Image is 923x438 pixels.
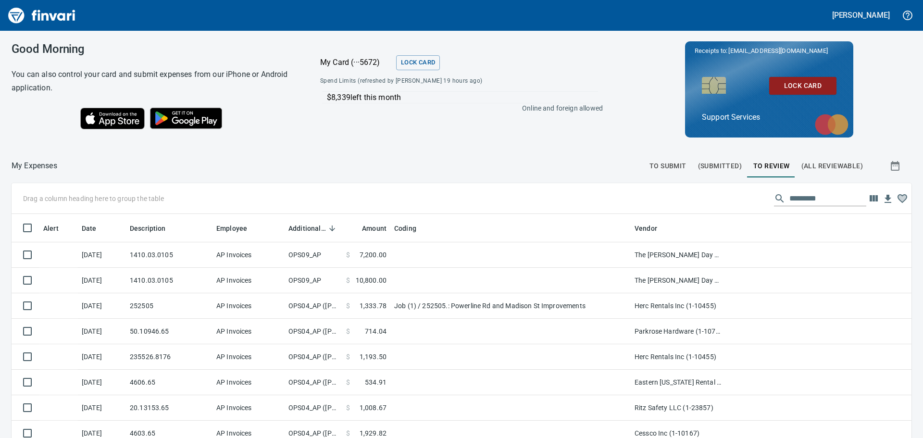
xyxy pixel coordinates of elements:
[130,223,178,234] span: Description
[635,223,657,234] span: Vendor
[365,377,387,387] span: 534.91
[631,370,727,395] td: Eastern [US_STATE] Rental & Sales (1-30778)
[360,428,387,438] span: 1,929.82
[78,293,126,319] td: [DATE]
[212,319,285,344] td: AP Invoices
[126,370,212,395] td: 4606.65
[12,160,57,172] nav: breadcrumb
[82,223,97,234] span: Date
[832,10,890,20] h5: [PERSON_NAME]
[401,57,435,68] span: Lock Card
[635,223,670,234] span: Vendor
[212,268,285,293] td: AP Invoices
[82,223,109,234] span: Date
[631,293,727,319] td: Herc Rentals Inc (1-10455)
[346,301,350,311] span: $
[43,223,71,234] span: Alert
[396,55,440,70] button: Lock Card
[895,191,910,206] button: Column choices favorited. Click to reset to default
[212,293,285,319] td: AP Invoices
[6,4,78,27] img: Finvari
[285,319,342,344] td: OPS04_AP ([PERSON_NAME], [PERSON_NAME], [PERSON_NAME], [PERSON_NAME], [PERSON_NAME])
[394,223,416,234] span: Coding
[285,268,342,293] td: OPS09_AP
[312,103,603,113] p: Online and foreign allowed
[881,154,911,177] button: Show transactions within a particular date range
[12,42,296,56] h3: Good Morning
[126,395,212,421] td: 20.13153.65
[320,57,392,68] p: My Card (···5672)
[285,293,342,319] td: OPS04_AP ([PERSON_NAME], [PERSON_NAME], [PERSON_NAME], [PERSON_NAME], [PERSON_NAME])
[126,268,212,293] td: 1410.03.0105
[727,46,828,55] span: [EMAIL_ADDRESS][DOMAIN_NAME]
[216,223,260,234] span: Employee
[390,293,631,319] td: Job (1) / 252505.: Powerline Rd and Madison St Improvements
[212,242,285,268] td: AP Invoices
[126,242,212,268] td: 1410.03.0105
[346,250,350,260] span: $
[753,160,790,172] span: To Review
[320,76,542,86] span: Spend Limits (refreshed by [PERSON_NAME] 19 hours ago)
[346,326,350,336] span: $
[145,102,227,134] img: Get it on Google Play
[285,395,342,421] td: OPS04_AP ([PERSON_NAME], [PERSON_NAME], [PERSON_NAME], [PERSON_NAME], [PERSON_NAME])
[285,344,342,370] td: OPS04_AP ([PERSON_NAME], [PERSON_NAME], [PERSON_NAME], [PERSON_NAME], [PERSON_NAME])
[394,223,429,234] span: Coding
[702,112,836,123] p: Support Services
[285,242,342,268] td: OPS09_AP
[80,108,145,129] img: Download on the App Store
[649,160,686,172] span: To Submit
[881,192,895,206] button: Download Table
[356,275,387,285] span: 10,800.00
[830,8,892,23] button: [PERSON_NAME]
[12,68,296,95] h6: You can also control your card and submit expenses from our iPhone or Android application.
[126,344,212,370] td: 235526.8176
[216,223,247,234] span: Employee
[349,223,387,234] span: Amount
[698,160,742,172] span: (Submitted)
[365,326,387,336] span: 714.04
[631,242,727,268] td: The [PERSON_NAME] Day Co. (1-39396)
[360,250,387,260] span: 7,200.00
[212,344,285,370] td: AP Invoices
[360,301,387,311] span: 1,333.78
[288,223,338,234] span: Additional Reviewer
[346,428,350,438] span: $
[78,370,126,395] td: [DATE]
[285,370,342,395] td: OPS04_AP ([PERSON_NAME], [PERSON_NAME], [PERSON_NAME], [PERSON_NAME], [PERSON_NAME])
[631,344,727,370] td: Herc Rentals Inc (1-10455)
[12,160,57,172] p: My Expenses
[801,160,863,172] span: (All Reviewable)
[695,46,844,56] p: Receipts to:
[327,92,598,103] p: $8,339 left this month
[43,223,59,234] span: Alert
[866,191,881,206] button: Choose columns to display
[631,395,727,421] td: Ritz Safety LLC (1-23857)
[78,344,126,370] td: [DATE]
[78,319,126,344] td: [DATE]
[346,377,350,387] span: $
[346,403,350,413] span: $
[346,275,350,285] span: $
[130,223,166,234] span: Description
[777,80,829,92] span: Lock Card
[360,403,387,413] span: 1,008.67
[810,109,853,140] img: mastercard.svg
[78,268,126,293] td: [DATE]
[126,293,212,319] td: 252505
[346,352,350,362] span: $
[212,395,285,421] td: AP Invoices
[212,370,285,395] td: AP Invoices
[23,194,164,203] p: Drag a column heading here to group the table
[362,223,387,234] span: Amount
[126,319,212,344] td: 50.10946.65
[631,319,727,344] td: Parkrose Hardware (1-10776)
[288,223,326,234] span: Additional Reviewer
[631,268,727,293] td: The [PERSON_NAME] Day Co. (1-39396)
[360,352,387,362] span: 1,193.50
[78,242,126,268] td: [DATE]
[78,395,126,421] td: [DATE]
[769,77,836,95] button: Lock Card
